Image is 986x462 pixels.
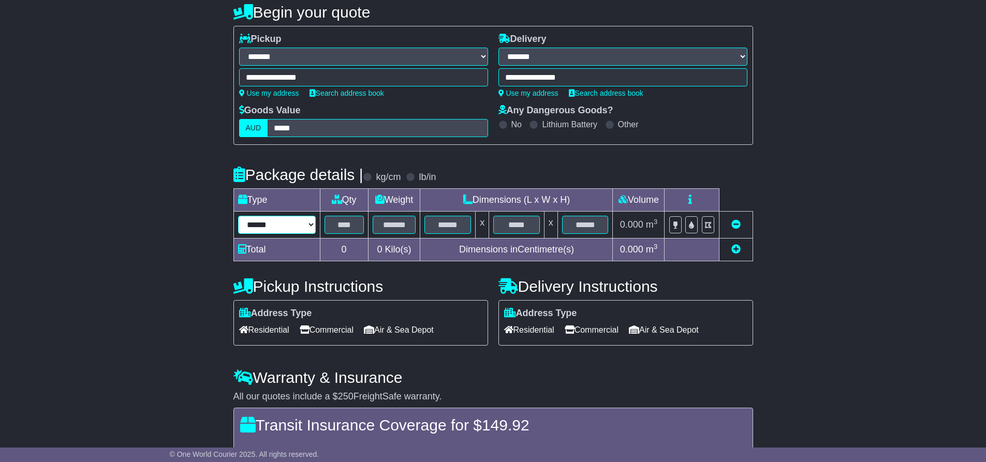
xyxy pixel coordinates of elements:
td: Volume [613,189,665,212]
span: Residential [504,322,554,338]
td: Kilo(s) [368,239,420,261]
a: Use my address [498,89,558,97]
label: kg/cm [376,172,401,183]
span: m [646,219,658,230]
label: Other [618,120,639,129]
label: Address Type [239,308,312,319]
a: Use my address [239,89,299,97]
span: Commercial [565,322,619,338]
td: Type [233,189,320,212]
h4: Delivery Instructions [498,278,753,295]
label: No [511,120,522,129]
span: Commercial [300,322,354,338]
span: 0.000 [620,244,643,255]
span: 0 [377,244,382,255]
td: x [544,212,557,239]
td: x [476,212,489,239]
td: Total [233,239,320,261]
td: Dimensions in Centimetre(s) [420,239,613,261]
sup: 3 [654,218,658,226]
td: Weight [368,189,420,212]
div: All our quotes include a $ FreightSafe warranty. [233,391,753,403]
a: Search address book [569,89,643,97]
td: Dimensions (L x W x H) [420,189,613,212]
sup: 3 [654,243,658,250]
label: Any Dangerous Goods? [498,105,613,116]
span: Residential [239,322,289,338]
a: Search address book [310,89,384,97]
label: Lithium Battery [542,120,597,129]
h4: Pickup Instructions [233,278,488,295]
label: AUD [239,119,268,137]
span: Air & Sea Depot [629,322,699,338]
h4: Package details | [233,166,363,183]
td: 0 [320,239,368,261]
label: lb/in [419,172,436,183]
a: Add new item [731,244,741,255]
label: Pickup [239,34,282,45]
span: m [646,244,658,255]
a: Remove this item [731,219,741,230]
h4: Begin your quote [233,4,753,21]
label: Address Type [504,308,577,319]
h4: Warranty & Insurance [233,369,753,386]
span: 149.92 [482,416,529,434]
h4: Transit Insurance Coverage for $ [240,416,746,434]
label: Delivery [498,34,547,45]
span: 0.000 [620,219,643,230]
td: Qty [320,189,368,212]
label: Goods Value [239,105,301,116]
span: 250 [338,391,354,401]
span: © One World Courier 2025. All rights reserved. [170,450,319,458]
span: Air & Sea Depot [364,322,434,338]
